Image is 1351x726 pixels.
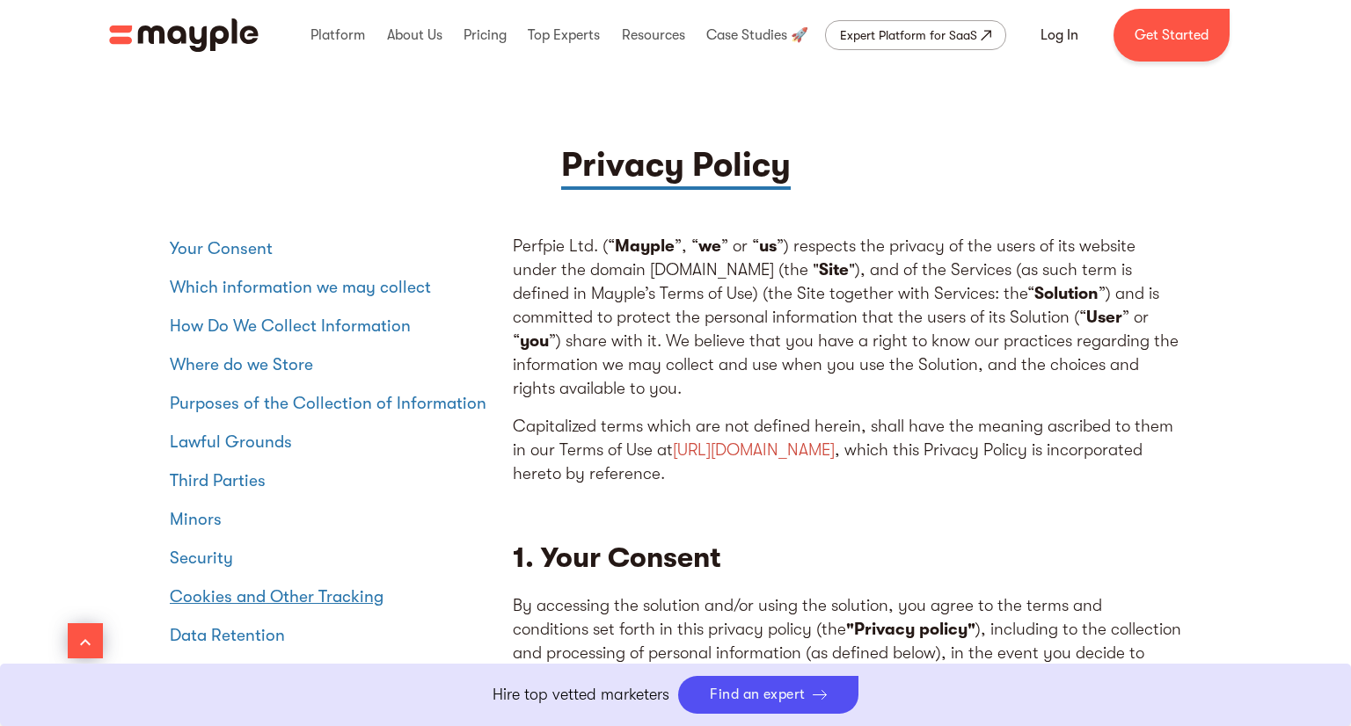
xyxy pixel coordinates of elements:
[819,260,849,280] strong: Site
[513,415,1181,486] p: Capitalized terms which are not defined herein, shall have the meaning ascribed to them in our Te...
[170,583,495,611] a: Cookies and Other Tracking
[698,236,721,256] strong: we
[1034,284,1099,303] strong: Solution
[170,389,495,417] a: Purposes of the Collection of Information
[109,18,259,52] img: Mayple logo
[170,428,495,456] a: Lawful Grounds
[459,7,511,63] div: Pricing
[615,236,675,256] strong: Mayple
[1114,9,1230,62] a: Get Started
[170,505,495,534] a: Minors
[561,146,791,184] strong: Privacy Policy
[1086,308,1122,327] strong: User
[170,660,495,688] a: User Data Modification
[109,18,259,52] a: home
[520,331,549,351] strong: you
[759,236,777,256] strong: us
[170,312,495,340] a: How Do We Collect Information
[170,544,495,572] a: Security
[840,25,977,46] div: Expert Platform for SaaS
[523,7,604,63] div: Top Experts
[846,620,975,639] strong: "Privacy policy"
[825,20,1006,50] a: Expert Platform for SaaS
[513,541,721,574] strong: 1. Your Consent
[306,7,369,63] div: Platform
[1019,14,1099,56] a: Log In
[170,273,495,301] a: Which information we may collect
[710,686,806,703] div: Find an expert
[170,351,495,379] a: Where do we Store
[170,235,495,263] a: Your Consent
[673,440,835,460] a: [URL][DOMAIN_NAME]
[493,683,669,707] p: Hire top vetted marketers
[513,235,1181,401] p: Perfpie Ltd. (“ ”, “ ” or “ ”) respects the privacy of the users of its website under the domain ...
[170,621,495,650] a: Data Retention
[383,7,447,63] div: About Us
[170,467,495,495] a: Third Parties
[617,7,690,63] div: Resources
[513,594,1181,713] p: By accessing the solution and/or using the solution, you agree to the terms and conditions set fo...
